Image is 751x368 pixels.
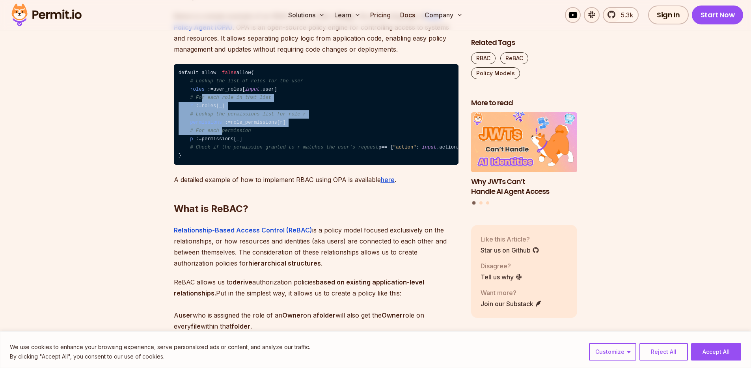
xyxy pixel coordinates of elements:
a: Tell us why [481,272,522,282]
span: # For each permission [190,128,251,134]
button: Go to slide 1 [472,201,476,205]
span: [ [216,103,219,109]
span: # Lookup the list of roles for the user [190,78,303,84]
span: "action" [393,145,416,150]
span: = [211,87,213,92]
strong: Owner [382,311,403,319]
a: Why JWTs Can’t Handle AI Agent AccessWhy JWTs Can’t Handle AI Agent Access [471,113,578,197]
span: roles [190,87,205,92]
span: p [190,136,193,142]
strong: folder [231,322,250,330]
span: : [225,120,227,125]
a: RBAC [471,52,496,64]
button: Customize [589,343,636,361]
img: Why JWTs Can’t Handle AI Agent Access [471,113,578,173]
h2: More to read [471,98,578,108]
button: Company [421,7,466,23]
code: default allow allow user_roles .user roles _ role_permissions r permissions _ p .action, .object [174,64,458,165]
span: [ [277,120,280,125]
span: = [384,145,387,150]
span: = [381,145,384,150]
span: # Check if the permission granted to r matches the user's request [190,145,378,150]
strong: derive [233,278,252,286]
h2: Related Tags [471,38,578,48]
strong: user [179,311,193,319]
button: Solutions [285,7,328,23]
a: ReBAC [500,52,528,64]
button: Reject All [639,343,688,361]
p: Like this Article? [481,234,539,244]
span: : [196,103,199,109]
a: Pricing [367,7,394,23]
span: = [216,70,219,76]
button: Learn [331,7,364,23]
span: = [199,136,201,142]
a: Join our Substack [481,299,542,309]
span: : [207,87,210,92]
a: Sign In [648,6,689,24]
p: Disagree? [481,261,522,271]
a: Relationship-Based Access Control (ReBAC) [174,226,312,234]
span: # For each role in that list [190,95,271,100]
strong: folder [317,311,335,319]
p: ReBAC allows us to authorization policies Put in the simplest way, it allows us to create a polic... [174,277,458,332]
span: ] [239,136,242,142]
p: is a policy model focused exclusively on the relationships, or how resources and identities (aka ... [174,225,458,269]
p: Want more? [481,288,542,297]
p: A detailed example of how to implement RBAC using OPA is available . [174,174,458,185]
span: : [416,145,419,150]
span: input [245,87,260,92]
span: ] [222,103,225,109]
a: Open Policy Agent (OPA) [174,12,442,31]
img: Permit logo [8,2,85,28]
span: permissions [190,120,222,125]
span: : [196,136,199,142]
span: [ [233,136,236,142]
span: = [199,103,201,109]
span: 5.3k [616,10,633,20]
span: { [390,145,393,150]
span: # Lookup the permissions list for role r [190,112,306,117]
span: [ [242,87,245,92]
h3: Why JWTs Can’t Handle AI Agent Access [471,177,578,197]
li: 1 of 3 [471,113,578,197]
p: By clicking "Accept All", you consent to our use of cookies. [10,352,310,361]
span: ] [274,87,277,92]
button: Accept All [691,343,741,361]
a: Docs [397,7,418,23]
span: } [179,153,181,158]
a: Star us on Github [481,245,539,255]
span: false [222,70,237,76]
strong: Owner [282,311,303,319]
span: input [422,145,436,150]
strong: hierarchical structures [248,259,321,267]
h2: What is ReBAC? [174,171,458,215]
a: here [381,176,395,184]
span: r [190,103,193,109]
span: = [228,120,231,125]
p: Below is a simple example of an RBAC policy written in , the policy language of . OPA is an open-... [174,11,458,55]
button: Go to slide 3 [486,202,489,205]
span: ] [283,120,285,125]
button: Go to slide 2 [479,202,483,205]
p: We use cookies to enhance your browsing experience, serve personalized ads or content, and analyz... [10,342,310,352]
a: 5.3k [603,7,639,23]
strong: file [191,322,201,330]
span: { [251,70,254,76]
a: Policy Models [471,67,520,79]
div: Posts [471,113,578,206]
a: Start Now [692,6,744,24]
